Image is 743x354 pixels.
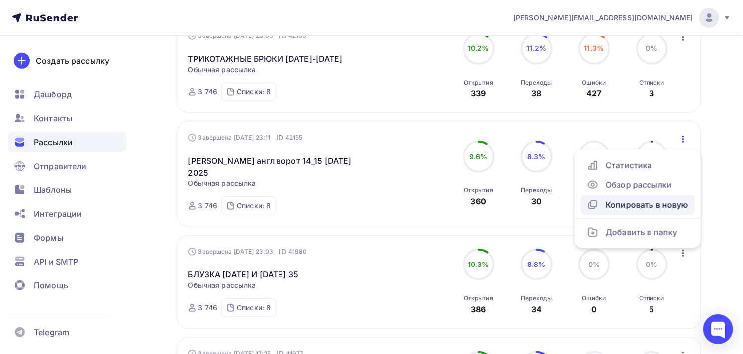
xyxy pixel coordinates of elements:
a: Дашборд [8,85,126,104]
span: 11.3% [584,44,604,52]
span: API и SMTP [34,256,78,267]
div: Переходы [521,79,552,87]
div: Создать рассылку [36,55,109,67]
span: 41980 [288,247,307,257]
div: Обзор рассылки [587,179,689,191]
div: 5 [649,303,654,315]
span: Дашборд [34,88,72,100]
div: Завершена [DATE] 23:03 [188,247,307,257]
div: Добавить в папку [587,226,689,238]
span: Интеграции [34,208,82,220]
div: Завершена [DATE] 23:11 [188,133,303,143]
a: БЛУЗКА [DATE] И [DATE] 35 [188,268,299,280]
div: 360 [471,195,486,207]
span: Обычная рассылка [188,65,256,75]
span: Рассылки [34,136,73,148]
div: Ошибки [582,294,606,302]
span: ID [277,133,283,143]
div: Статистика [587,159,689,171]
span: 9.6% [469,152,488,161]
span: ID [279,247,286,257]
div: 339 [471,88,486,99]
div: 3 746 [198,303,218,313]
a: [PERSON_NAME] англ ворот 14_15 [DATE] 2025 [188,155,359,178]
span: Контакты [34,112,72,124]
div: 386 [471,303,486,315]
span: [PERSON_NAME][EMAIL_ADDRESS][DOMAIN_NAME] [513,13,693,23]
div: 0 [591,303,597,315]
div: Списки: 8 [237,201,271,211]
div: 3 [649,88,654,99]
a: Шаблоны [8,180,126,200]
span: Помощь [34,279,68,291]
a: ТРИКОТАЖНЫЕ БРЮКИ [DATE]-[DATE] [188,53,343,65]
div: 3 746 [198,201,218,211]
div: Открытия [464,79,493,87]
div: Открытия [464,186,493,194]
span: Шаблоны [34,184,72,196]
a: [PERSON_NAME][EMAIL_ADDRESS][DOMAIN_NAME] [513,8,731,28]
span: 8.3% [527,152,546,161]
span: 11.2% [527,44,547,52]
span: Отправители [34,160,87,172]
span: 0% [646,260,657,268]
span: Обычная рассылка [188,178,256,188]
a: Контакты [8,108,126,128]
div: Ошибки [582,79,606,87]
span: 8.8% [527,260,546,268]
span: 42155 [285,133,303,143]
div: 30 [531,195,542,207]
span: Формы [34,232,63,244]
div: 427 [586,88,601,99]
div: Открытия [464,294,493,302]
div: 3 746 [198,87,218,97]
div: Копировать в новую [587,199,689,211]
a: Отправители [8,156,126,176]
span: 10.3% [468,260,489,268]
div: Отписки [639,294,664,302]
div: Переходы [521,186,552,194]
span: 0% [588,260,600,268]
a: Рассылки [8,132,126,152]
span: 10.2% [468,44,489,52]
div: Переходы [521,294,552,302]
span: Обычная рассылка [188,280,256,290]
span: Telegram [34,326,69,338]
div: Списки: 8 [237,87,271,97]
div: Отписки [639,79,664,87]
div: 34 [531,303,542,315]
div: Списки: 8 [237,303,271,313]
a: Формы [8,228,126,248]
span: 0% [646,44,657,52]
div: 38 [531,88,541,99]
